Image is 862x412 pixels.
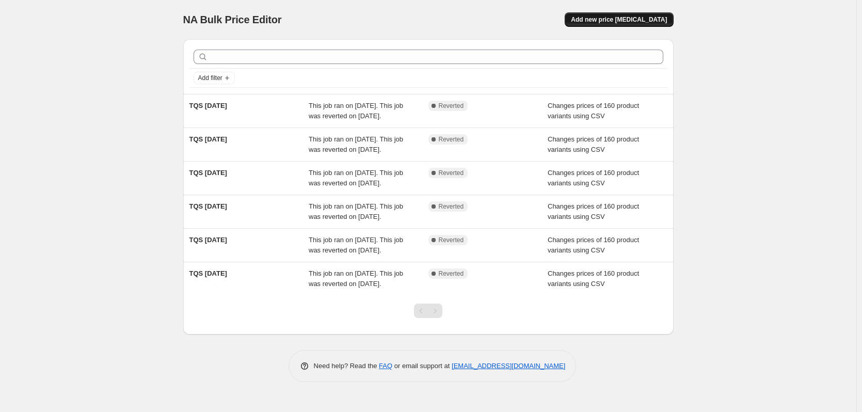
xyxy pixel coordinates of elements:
[189,270,227,277] span: TQS [DATE]
[548,202,639,220] span: Changes prices of 160 product variants using CSV
[439,135,464,144] span: Reverted
[189,169,227,177] span: TQS [DATE]
[414,304,442,318] nav: Pagination
[571,15,667,24] span: Add new price [MEDICAL_DATA]
[183,14,282,25] span: NA Bulk Price Editor
[189,236,227,244] span: TQS [DATE]
[309,169,403,187] span: This job ran on [DATE]. This job was reverted on [DATE].
[439,202,464,211] span: Reverted
[309,236,403,254] span: This job ran on [DATE]. This job was reverted on [DATE].
[309,202,403,220] span: This job ran on [DATE]. This job was reverted on [DATE].
[189,135,227,143] span: TQS [DATE]
[309,102,403,120] span: This job ran on [DATE]. This job was reverted on [DATE].
[548,270,639,288] span: Changes prices of 160 product variants using CSV
[439,102,464,110] span: Reverted
[548,102,639,120] span: Changes prices of 160 product variants using CSV
[309,270,403,288] span: This job ran on [DATE]. This job was reverted on [DATE].
[198,74,222,82] span: Add filter
[379,362,392,370] a: FAQ
[452,362,565,370] a: [EMAIL_ADDRESS][DOMAIN_NAME]
[548,135,639,153] span: Changes prices of 160 product variants using CSV
[439,169,464,177] span: Reverted
[439,236,464,244] span: Reverted
[309,135,403,153] span: This job ran on [DATE]. This job was reverted on [DATE].
[189,102,227,109] span: TQS [DATE]
[565,12,673,27] button: Add new price [MEDICAL_DATA]
[548,169,639,187] span: Changes prices of 160 product variants using CSV
[189,202,227,210] span: TQS [DATE]
[548,236,639,254] span: Changes prices of 160 product variants using CSV
[392,362,452,370] span: or email support at
[194,72,235,84] button: Add filter
[439,270,464,278] span: Reverted
[314,362,379,370] span: Need help? Read the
